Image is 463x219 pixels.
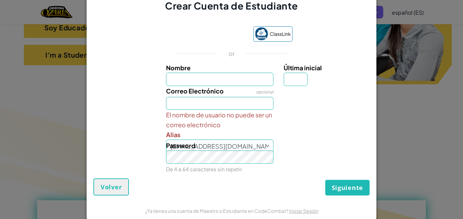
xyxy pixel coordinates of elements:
a: Iniciar Sesión [289,208,318,214]
span: Alias [166,131,180,138]
span: ClassLink [270,29,291,39]
iframe: Cuadro de diálogo Iniciar sesión con Google [323,7,456,106]
button: Siguiente [325,180,370,195]
span: Siguiente [332,184,363,192]
span: opcional [256,89,273,94]
span: Última inicial [284,64,322,72]
small: De 4 a 64 caracteres sin repetir [166,166,242,172]
span: Nombre [166,64,191,72]
button: Volver [93,178,129,195]
span: Volver [101,183,122,191]
iframe: Botón Iniciar sesión con Google [167,27,250,42]
span: ¿Ya tienes una cuenta de Maestro o Estudiante en CodeCombat? [145,208,289,214]
img: classlink-logo-small.png [255,27,268,40]
span: El nombre de usuario no puede ser un correo electrónico [166,110,274,130]
span: Password [166,142,195,149]
p: or [228,49,235,58]
span: Correo Electrónico [166,87,224,95]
